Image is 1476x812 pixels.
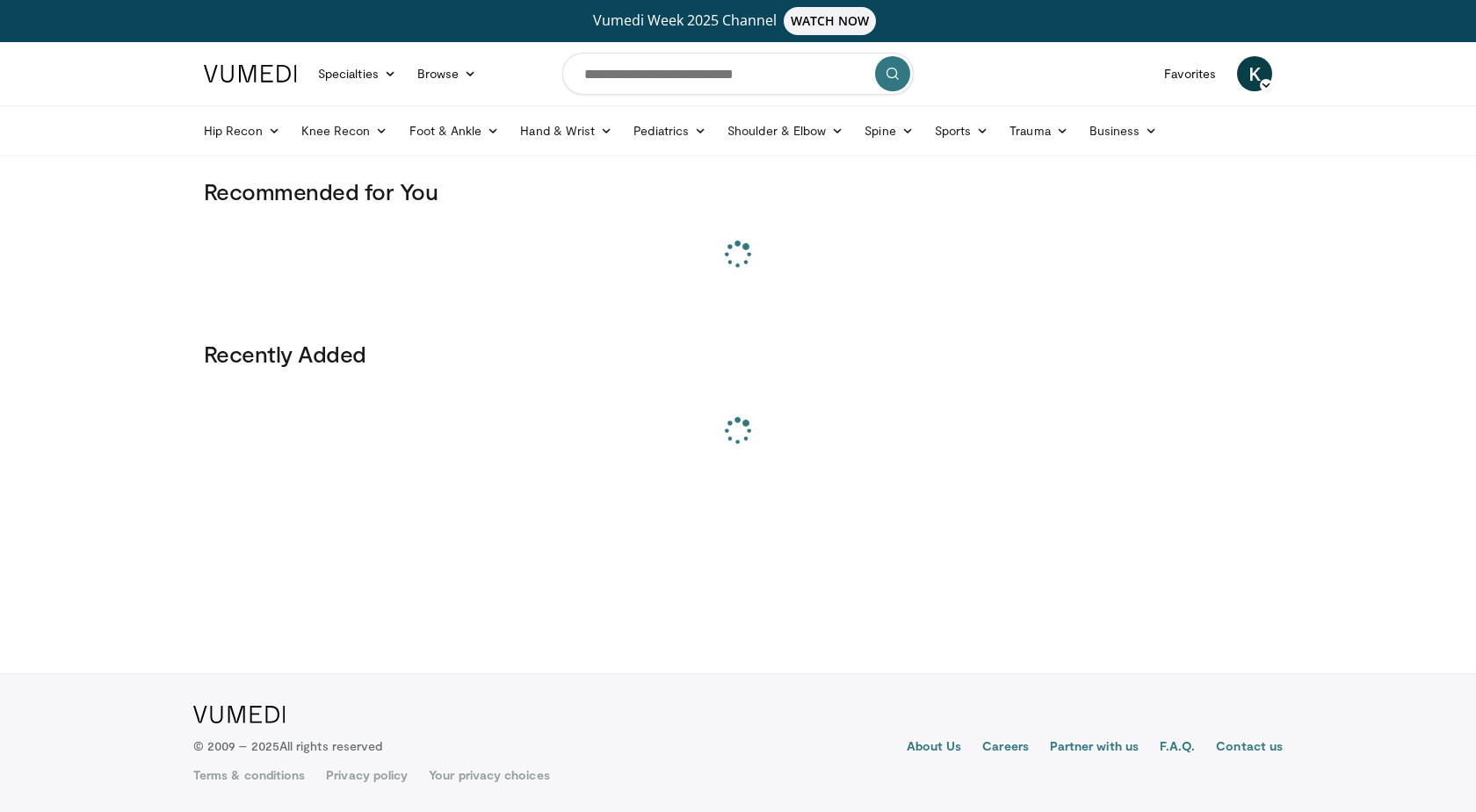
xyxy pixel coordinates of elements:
[326,766,408,784] a: Privacy policy
[1216,737,1283,758] a: Contact us
[784,7,877,35] span: WATCH NOW
[562,53,914,95] input: Search topics, interventions
[623,113,717,148] a: Pediatrics
[206,7,1270,35] a: Vumedi Week 2025 ChannelWATCH NOW
[1079,113,1168,148] a: Business
[307,56,407,91] a: Specialties
[982,737,1029,758] a: Careers
[1154,56,1226,91] a: Favorites
[924,113,1000,148] a: Sports
[193,766,305,784] a: Terms & conditions
[193,706,286,723] img: VuMedi Logo
[854,113,923,148] a: Spine
[204,340,1272,368] h3: Recently Added
[193,113,291,148] a: Hip Recon
[291,113,399,148] a: Knee Recon
[717,113,854,148] a: Shoulder & Elbow
[204,177,1272,205] h3: Recommended for You
[429,766,549,784] a: Your privacy choices
[407,56,488,91] a: Browse
[193,737,382,755] p: © 2009 – 2025
[907,737,962,758] a: About Us
[204,65,297,83] img: VuMedi Logo
[999,113,1079,148] a: Trauma
[1237,56,1272,91] a: K
[1050,737,1139,758] a: Partner with us
[399,113,510,148] a: Foot & Ankle
[279,738,382,753] span: All rights reserved
[510,113,623,148] a: Hand & Wrist
[1160,737,1195,758] a: F.A.Q.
